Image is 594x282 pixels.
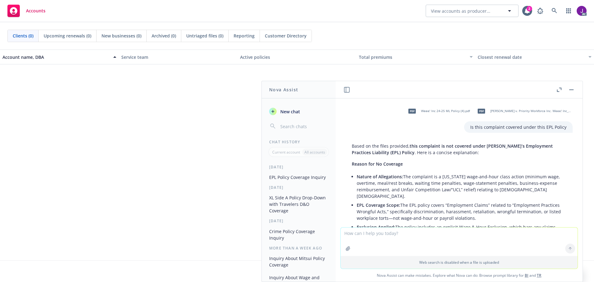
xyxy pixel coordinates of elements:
[262,218,336,223] div: [DATE]
[234,33,255,39] span: Reporting
[262,139,336,145] div: Chat History
[265,33,307,39] span: Customer Directory
[562,5,575,17] a: Switch app
[534,5,546,17] a: Report a Bug
[344,260,574,265] p: Web search is disabled when a file is uploaded
[267,106,331,117] button: New chat
[359,54,466,60] div: Total premiums
[238,50,356,64] button: Active policies
[357,202,400,208] span: EPL Coverage Scope:
[548,5,561,17] a: Search
[577,6,587,16] img: photo
[304,150,325,155] p: All accounts
[119,50,238,64] button: Service team
[272,150,300,155] p: Current account
[44,33,91,39] span: Upcoming renewals (0)
[262,164,336,170] div: [DATE]
[13,33,33,39] span: Clients (0)
[357,224,395,230] span: Exclusion Applied:
[269,86,298,93] h1: Nova Assist
[352,143,553,155] span: this complaint is not covered under [PERSON_NAME]’s Employment Practices Liability (EPL) Policy
[478,54,585,60] div: Closest renewal date
[356,50,475,64] button: Total premiums
[357,174,403,180] span: Nature of Allegations:
[352,161,403,167] span: Reason for No Coverage
[352,143,566,156] p: Based on the files provided, . Here is a concise explanation:
[357,201,566,223] li: The EPL policy covers “Employment Claims” related to “Employment Practices Wrongful Acts,” specif...
[152,33,176,39] span: Archived (0)
[431,8,490,14] span: View accounts as producer...
[267,193,331,216] button: XL Side A Policy Drop-Down with Travelers D&O Coverage
[475,50,594,64] button: Closest renewal date
[262,245,336,251] div: More than a week ago
[357,223,566,245] li: The policy includes an explicit Wage & Hour Exclusion, which bars any claims relating to wage, ho...
[474,103,573,119] div: pdf[PERSON_NAME] v. Priority Workforce Inc. Weee! Inc_TC25-4115_Complaint (1).pdf
[121,54,235,60] div: Service team
[426,5,519,17] button: View accounts as producer...
[338,269,580,282] span: Nova Assist can make mistakes. Explore what Nova can do: Browse prompt library for and
[267,172,331,182] button: EPL Policy Coverage Inquiry
[262,185,336,190] div: [DATE]
[5,2,48,20] a: Accounts
[267,253,331,270] button: Inquiry About Mitsui Policy Coverage
[101,33,141,39] span: New businesses (0)
[267,226,331,243] button: Crime Policy Coverage Inquiry
[421,109,470,113] span: Weee! Inc 24-25 ML Policy (4).pdf
[26,8,45,13] span: Accounts
[2,54,110,60] div: Account name, DBA
[404,103,471,119] div: pdfWeee! Inc 24-25 ML Policy (4).pdf
[279,122,328,131] input: Search chats
[490,109,571,113] span: [PERSON_NAME] v. Priority Workforce Inc. Weee! Inc_TC25-4115_Complaint (1).pdf
[525,273,528,278] a: BI
[408,109,416,113] span: pdf
[537,273,541,278] a: TR
[470,124,566,130] p: Is this complaint covered under this EPL Policy
[357,172,566,201] li: The complaint is a [US_STATE] wage-and-hour class action (minimum wage, overtime, meal/rest break...
[186,33,223,39] span: Untriaged files (0)
[527,6,532,11] div: 2
[240,54,354,60] div: Active policies
[279,108,300,115] span: New chat
[478,109,485,113] span: pdf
